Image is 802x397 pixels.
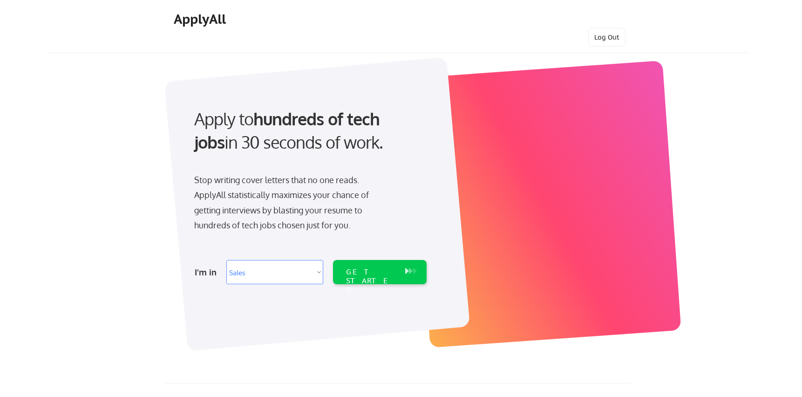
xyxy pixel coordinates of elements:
div: Apply to in 30 seconds of work. [194,107,423,154]
div: GET STARTED [346,267,396,294]
div: I'm in [195,265,221,280]
strong: hundreds of tech jobs [194,108,384,152]
button: Log Out [588,28,625,47]
div: Stop writing cover letters that no one reads. ApplyAll statistically maximizes your chance of get... [194,172,386,233]
div: ApplyAll [174,11,229,27]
